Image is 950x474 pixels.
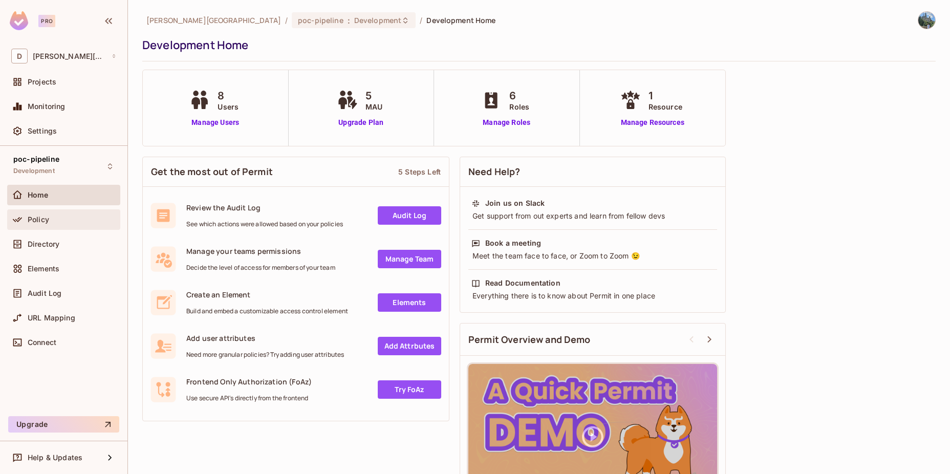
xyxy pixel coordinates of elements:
[649,88,682,103] span: 1
[378,206,441,225] a: Audit Log
[485,278,560,288] div: Read Documentation
[365,88,382,103] span: 5
[509,88,529,103] span: 6
[618,117,687,128] a: Manage Resources
[13,155,59,163] span: poc-pipeline
[335,117,387,128] a: Upgrade Plan
[28,240,59,248] span: Directory
[471,291,714,301] div: Everything there is to know about Permit in one place
[28,338,56,347] span: Connect
[186,264,335,272] span: Decide the level of access for members of your team
[142,37,931,53] div: Development Home
[347,16,351,25] span: :
[218,101,239,112] span: Users
[28,191,49,199] span: Home
[649,101,682,112] span: Resource
[28,127,57,135] span: Settings
[28,454,82,462] span: Help & Updates
[485,238,541,248] div: Book a meeting
[468,165,521,178] span: Need Help?
[186,394,312,402] span: Use secure API's directly from the frontend
[11,49,28,63] span: D
[354,15,401,25] span: Development
[28,78,56,86] span: Projects
[186,246,335,256] span: Manage your teams permissions
[186,307,348,315] span: Build and embed a customizable access control element
[28,102,66,111] span: Monitoring
[285,15,288,25] li: /
[13,167,55,175] span: Development
[186,290,348,299] span: Create an Element
[186,203,343,212] span: Review the Audit Log
[186,351,344,359] span: Need more granular policies? Try adding user attributes
[28,314,75,322] span: URL Mapping
[426,15,495,25] span: Development Home
[28,216,49,224] span: Policy
[38,15,55,27] div: Pro
[420,15,422,25] li: /
[485,198,545,208] div: Join us on Slack
[187,117,244,128] a: Manage Users
[509,101,529,112] span: Roles
[471,211,714,221] div: Get support from out experts and learn from fellow devs
[468,333,591,346] span: Permit Overview and Demo
[298,15,343,25] span: poc-pipeline
[918,12,935,29] img: David Santander
[28,265,59,273] span: Elements
[378,337,441,355] a: Add Attrbutes
[28,289,61,297] span: Audit Log
[378,380,441,399] a: Try FoAz
[471,251,714,261] div: Meet the team face to face, or Zoom to Zoom 😉
[33,52,106,60] span: Workspace: david-santander
[218,88,239,103] span: 8
[186,333,344,343] span: Add user attributes
[146,15,281,25] span: the active workspace
[186,377,312,386] span: Frontend Only Authorization (FoAz)
[378,250,441,268] a: Manage Team
[479,117,534,128] a: Manage Roles
[378,293,441,312] a: Elements
[186,220,343,228] span: See which actions were allowed based on your policies
[8,416,119,433] button: Upgrade
[151,165,273,178] span: Get the most out of Permit
[10,11,28,30] img: SReyMgAAAABJRU5ErkJggg==
[365,101,382,112] span: MAU
[398,167,441,177] div: 5 Steps Left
